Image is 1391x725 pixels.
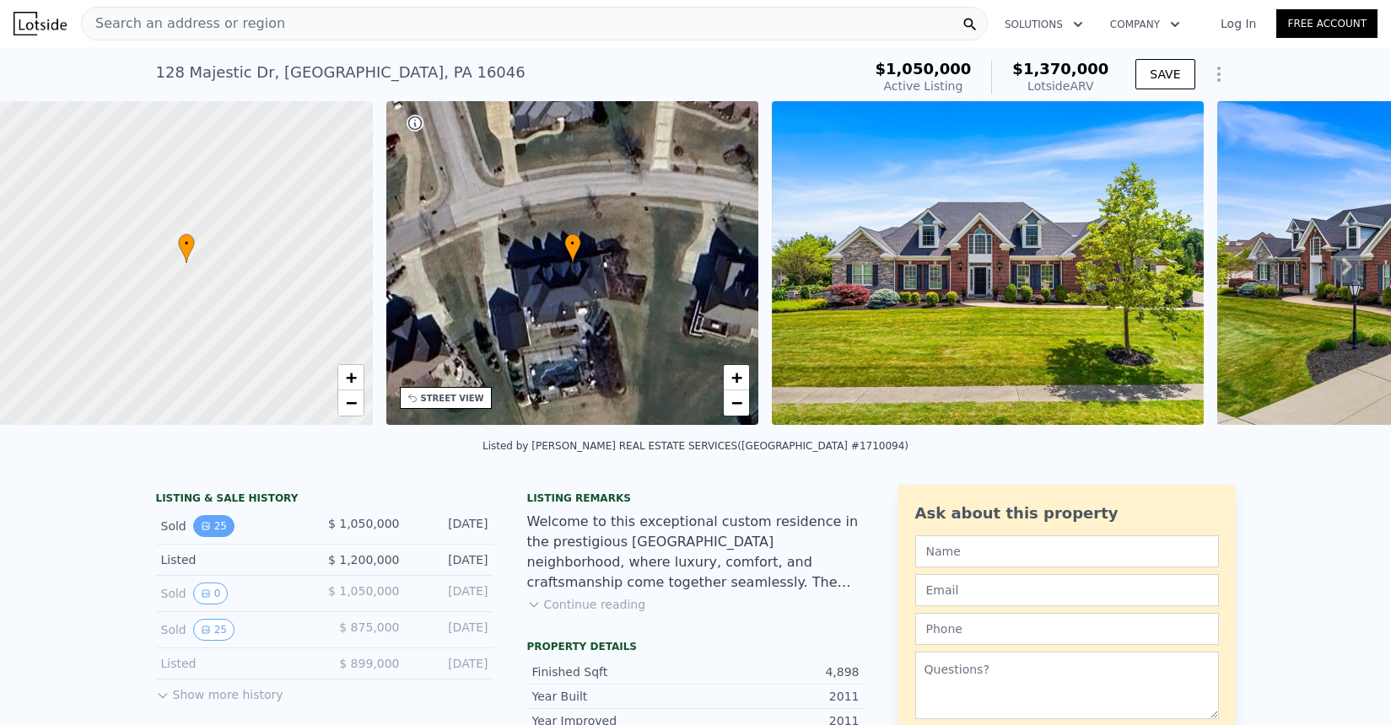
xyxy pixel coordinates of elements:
[1012,78,1108,94] div: Lotside ARV
[527,491,865,505] div: Listing remarks
[345,367,356,388] span: +
[731,367,742,388] span: +
[161,583,311,604] div: Sold
[13,12,67,35] img: Lotside
[413,551,488,568] div: [DATE]
[527,512,865,593] div: Welcome to this exceptional custom residence in the prestigious [GEOGRAPHIC_DATA] neighborhood, w...
[161,619,311,641] div: Sold
[915,613,1219,645] input: Phone
[156,679,283,703] button: Show more history
[413,515,488,537] div: [DATE]
[328,517,400,530] span: $ 1,050,000
[564,234,581,263] div: •
[193,619,235,641] button: View historical data
[1012,60,1108,78] span: $1,370,000
[991,9,1097,40] button: Solutions
[1202,57,1236,91] button: Show Options
[915,535,1219,567] input: Name
[772,101,1204,425] img: Sale: 166990762 Parcel: 87615725
[156,61,526,84] div: 128 Majestic Dr , [GEOGRAPHIC_DATA] , PA 16046
[413,583,488,604] div: [DATE]
[527,596,646,613] button: Continue reading
[328,584,400,598] span: $ 1,050,000
[1276,9,1378,38] a: Free Account
[915,574,1219,606] input: Email
[875,60,971,78] span: $1,050,000
[178,234,195,263] div: •
[339,620,399,634] span: $ 875,000
[156,491,493,508] div: LISTING & SALE HISTORY
[731,392,742,413] span: −
[1097,9,1194,40] button: Company
[193,515,235,537] button: View historical data
[161,515,311,537] div: Sold
[421,392,484,405] div: STREET VIEW
[724,365,749,390] a: Zoom in
[338,365,364,390] a: Zoom in
[328,553,400,567] span: $ 1,200,000
[345,392,356,413] span: −
[1200,15,1276,32] a: Log In
[82,13,285,34] span: Search an address or region
[178,236,195,251] span: •
[338,390,364,416] a: Zoom out
[413,655,488,672] div: [DATE]
[532,688,696,705] div: Year Built
[193,583,229,604] button: View historical data
[532,663,696,680] div: Finished Sqft
[724,390,749,416] a: Zoom out
[915,502,1219,525] div: Ask about this property
[696,663,860,680] div: 4,898
[1135,59,1194,89] button: SAVE
[696,688,860,705] div: 2011
[413,619,488,641] div: [DATE]
[483,440,908,452] div: Listed by [PERSON_NAME] REAL ESTATE SERVICES ([GEOGRAPHIC_DATA] #1710094)
[339,657,399,670] span: $ 899,000
[564,236,581,251] span: •
[161,551,311,568] div: Listed
[883,79,962,93] span: Active Listing
[527,640,865,653] div: Property details
[161,655,311,672] div: Listed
